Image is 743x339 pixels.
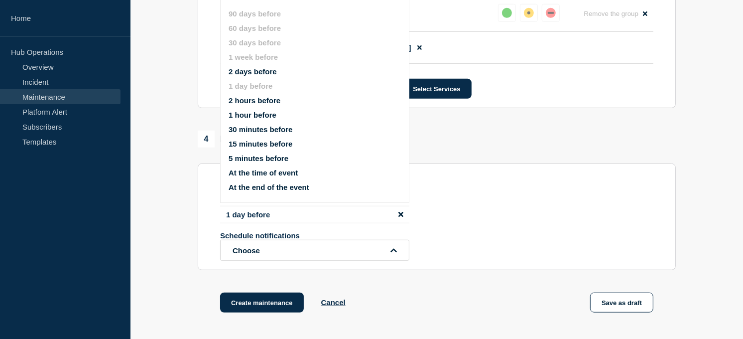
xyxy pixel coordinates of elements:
button: disable notification 1 day before [398,210,403,219]
button: At the end of the event [229,183,309,191]
button: 1 day before [229,82,272,90]
button: At the time of event [229,169,298,177]
button: 30 days before [229,38,281,47]
button: Create maintenance [220,293,304,313]
span: Remove the group [584,10,638,17]
button: up [498,4,516,22]
button: down [542,4,560,22]
button: 60 days before [229,24,281,32]
button: 2 days before [229,67,277,76]
button: 1 hour before [229,111,276,119]
div: Notifications [198,131,274,148]
li: 1 day before [220,206,409,223]
div: up [502,8,512,18]
div: down [546,8,556,18]
button: Save as draft [590,293,653,313]
button: 15 minutes before [229,140,292,148]
button: open dropdown [220,240,409,261]
div: affected [524,8,534,18]
button: Select Services [402,79,471,99]
span: 4 [198,131,215,148]
button: 5 minutes before [229,154,288,163]
button: affected [520,4,538,22]
button: 90 days before [229,9,281,18]
button: Remove the group [578,4,653,23]
button: 1 week before [229,53,278,61]
button: 30 minutes before [229,125,292,134]
p: Schedule notifications [220,231,379,240]
button: Cancel [321,298,346,307]
button: 2 hours before [229,96,280,105]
